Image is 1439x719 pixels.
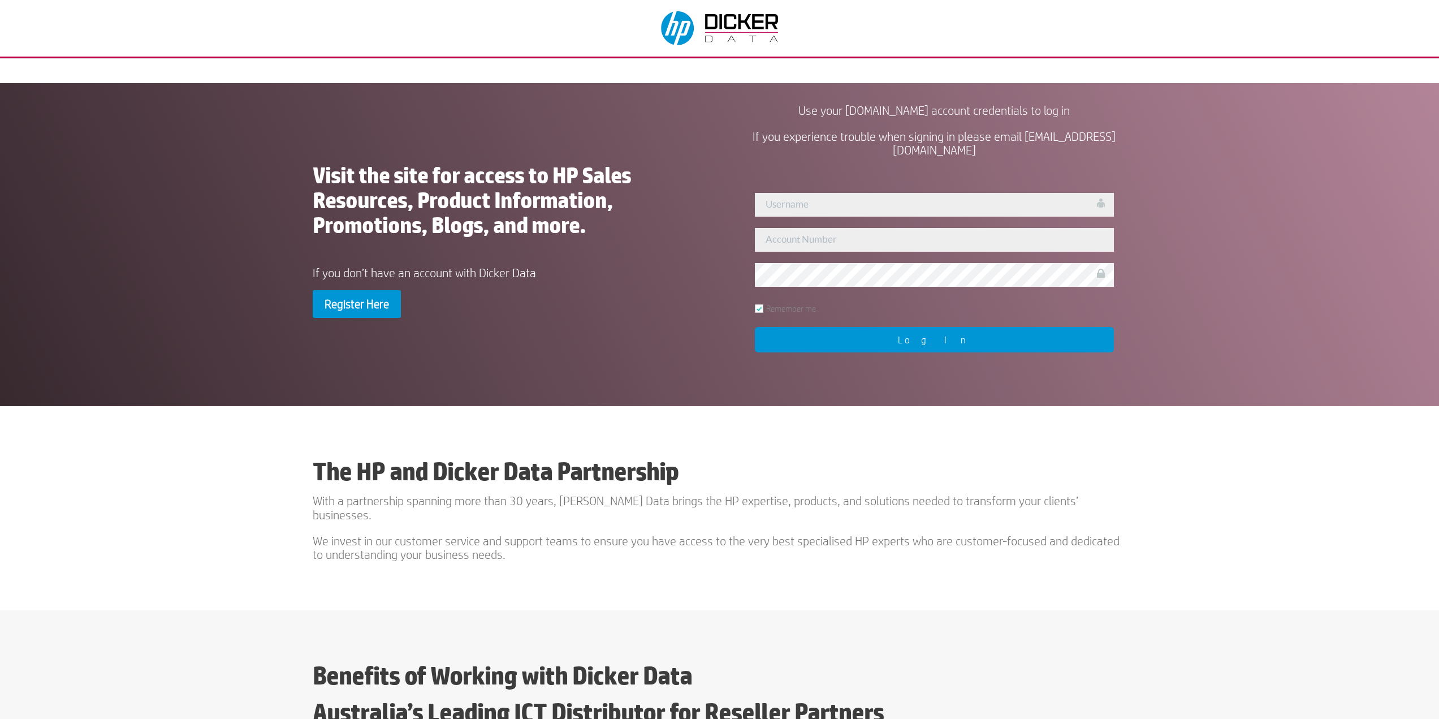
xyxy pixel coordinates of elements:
[313,494,1127,533] p: With a partnership spanning more than 30 years, [PERSON_NAME] Data brings the HP expertise, produ...
[313,163,697,243] h1: Visit the site for access to HP Sales Resources, Product Information, Promotions, Blogs, and more.
[654,6,788,51] img: Dicker Data & HP
[753,130,1116,157] span: If you experience trouble when signing in please email [EMAIL_ADDRESS][DOMAIN_NAME]
[755,193,1113,217] input: Username
[313,661,692,690] b: Benefits of Working with Dicker Data
[755,228,1113,252] input: Account Number
[755,304,816,313] label: Remember me
[755,327,1113,352] input: Log In
[313,534,1127,561] p: We invest in our customer service and support teams to ensure you have access to the very best sp...
[313,290,401,317] a: Register Here
[313,457,679,486] b: The HP and Dicker Data Partnership
[798,104,1070,117] span: Use your [DOMAIN_NAME] account credentials to log in
[313,266,536,279] span: If you don’t have an account with Dicker Data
